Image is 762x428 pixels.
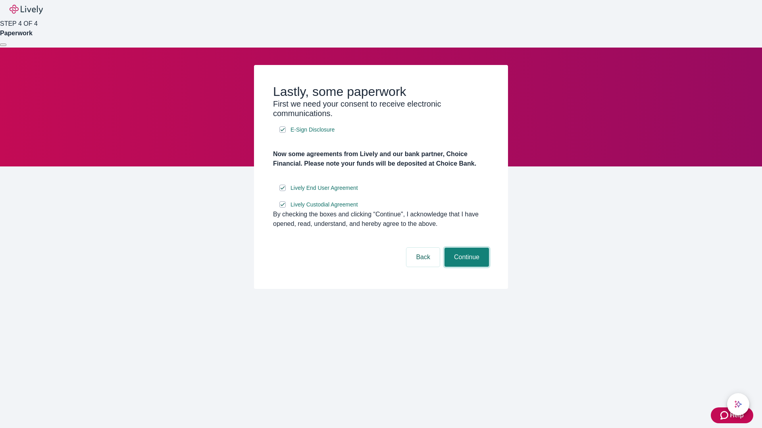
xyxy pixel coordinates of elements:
[727,393,749,415] button: chat
[273,99,489,118] h3: First we need your consent to receive electronic communications.
[406,248,440,267] button: Back
[289,183,360,193] a: e-sign disclosure document
[289,200,360,210] a: e-sign disclosure document
[10,5,43,14] img: Lively
[730,411,744,420] span: Help
[273,84,489,99] h2: Lastly, some paperwork
[711,407,753,423] button: Zendesk support iconHelp
[273,210,489,229] div: By checking the boxes and clicking “Continue", I acknowledge that I have opened, read, understand...
[291,201,358,209] span: Lively Custodial Agreement
[273,149,489,168] h4: Now some agreements from Lively and our bank partner, Choice Financial. Please note your funds wi...
[444,248,489,267] button: Continue
[289,125,336,135] a: e-sign disclosure document
[291,126,335,134] span: E-Sign Disclosure
[720,411,730,420] svg: Zendesk support icon
[291,184,358,192] span: Lively End User Agreement
[734,400,742,408] svg: Lively AI Assistant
